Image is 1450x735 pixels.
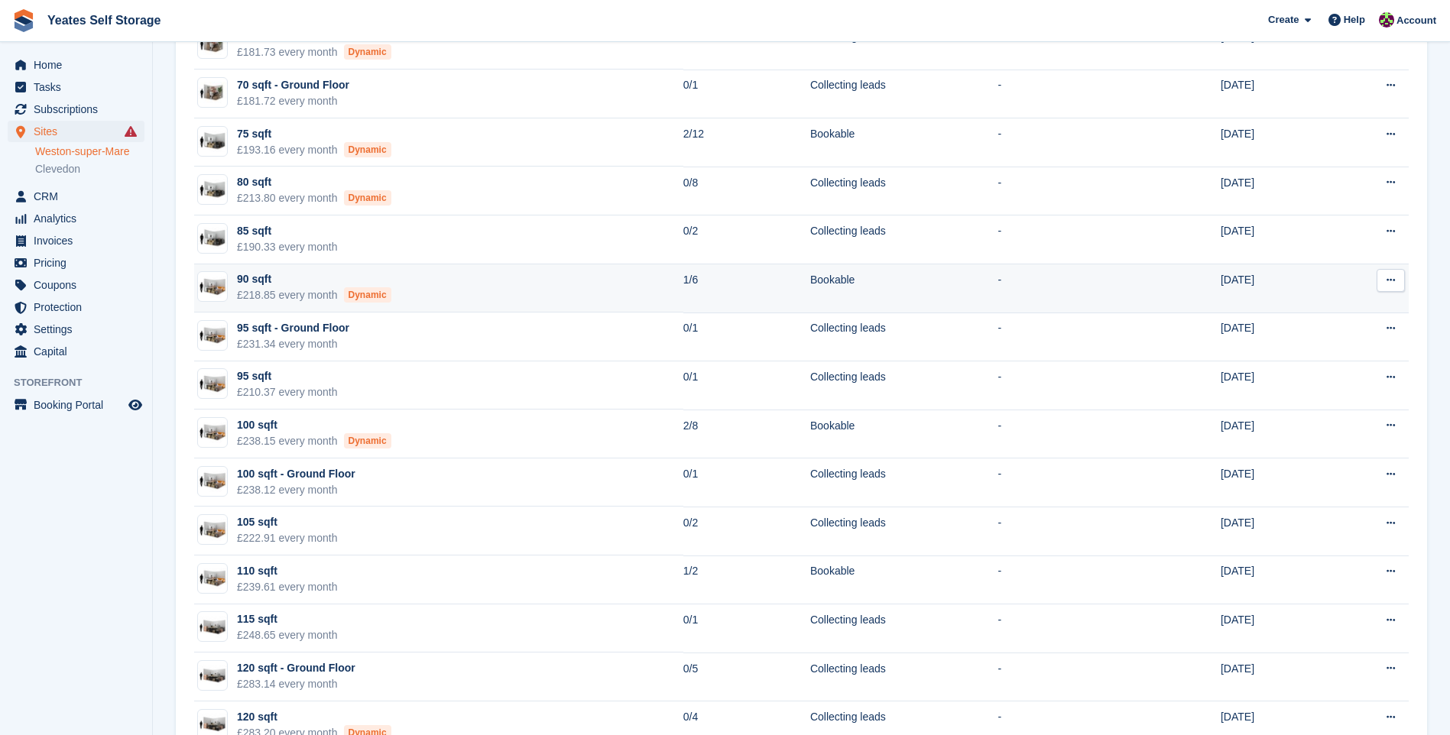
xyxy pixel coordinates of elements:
td: [DATE] [1221,652,1329,701]
td: [DATE] [1221,507,1329,555]
div: £238.15 every month [237,433,391,449]
div: 105 sqft [237,514,338,530]
img: 100-sqft-unit.jpg [198,373,227,395]
a: menu [8,394,144,416]
td: - [998,264,1139,313]
img: 64-sqft-unit.jpg [198,33,227,55]
img: 125-sqft-unit.jpg [198,665,227,687]
span: Capital [34,341,125,362]
span: Booking Portal [34,394,125,416]
div: Dynamic [344,287,391,303]
a: menu [8,121,144,142]
img: 100-sqft-unit.jpg [198,422,227,444]
img: stora-icon-8386f47178a22dfd0bd8f6a31ec36ba5ce8667c1dd55bd0f319d3a0aa187defe.svg [12,9,35,32]
td: - [998,21,1139,70]
td: Collecting leads [810,312,998,361]
div: 120 sqft - Ground Floor [237,660,355,676]
a: Weston-super-Mare [35,144,144,159]
img: 125-sqft-unit.jpg [198,616,227,638]
td: 0/1 [683,70,810,118]
td: 0/1 [683,458,810,507]
span: Invoices [34,230,125,251]
a: menu [8,230,144,251]
a: Yeates Self Storage [41,8,167,33]
div: 90 sqft [237,271,391,287]
div: £181.72 every month [237,93,349,109]
td: Collecting leads [810,361,998,410]
div: Dynamic [344,433,391,448]
td: Collecting leads [810,21,998,70]
td: [DATE] [1221,264,1329,313]
td: - [998,167,1139,215]
span: Home [34,54,125,76]
span: Subscriptions [34,99,125,120]
div: 75 sqft [237,126,391,142]
a: menu [8,341,144,362]
div: 95 sqft [237,368,338,384]
a: menu [8,54,144,76]
td: [DATE] [1221,312,1329,361]
td: [DATE] [1221,458,1329,507]
img: 125-sqft-unit.jpg [198,713,227,735]
td: Collecting leads [810,652,998,701]
a: Clevedon [35,162,144,176]
div: £239.61 every month [237,579,338,595]
td: - [998,312,1139,361]
div: 100 sqft - Ground Floor [237,466,355,482]
td: Bookable [810,118,998,167]
div: 95 sqft - Ground Floor [237,320,349,336]
img: 75-sqft-unit.jpg [198,179,227,201]
div: £238.12 every month [237,482,355,498]
td: [DATE] [1221,118,1329,167]
a: menu [8,319,144,340]
td: [DATE] [1221,70,1329,118]
td: [DATE] [1221,21,1329,70]
td: [DATE] [1221,215,1329,264]
div: Dynamic [344,44,391,60]
div: £181.73 every month [237,44,391,60]
span: Create [1268,12,1299,28]
td: - [998,458,1139,507]
img: 100-sqft-unit.jpg [198,568,227,590]
a: Preview store [126,396,144,414]
td: [DATE] [1221,604,1329,653]
td: - [998,410,1139,458]
span: Tasks [34,76,125,98]
td: - [998,507,1139,555]
div: 85 sqft [237,223,338,239]
a: menu [8,186,144,207]
td: 0/9 [683,21,810,70]
div: 110 sqft [237,563,338,579]
span: CRM [34,186,125,207]
td: 0/2 [683,215,810,264]
td: 1/6 [683,264,810,313]
td: Bookable [810,410,998,458]
td: [DATE] [1221,410,1329,458]
td: - [998,361,1139,410]
td: - [998,70,1139,118]
td: 0/8 [683,167,810,215]
img: 75-sqft-unit.jpg [198,227,227,249]
div: £248.65 every month [237,627,338,643]
img: 100-sqft-unit.jpg [198,519,227,541]
a: menu [8,76,144,98]
div: £283.14 every month [237,676,355,692]
span: Pricing [34,252,125,274]
i: Smart entry sync failures have occurred [125,125,137,138]
td: - [998,118,1139,167]
a: menu [8,274,144,296]
img: 100-sqft-unit.jpg [198,276,227,298]
td: 0/1 [683,361,810,410]
td: [DATE] [1221,361,1329,410]
td: - [998,604,1139,653]
a: menu [8,208,144,229]
td: 2/12 [683,118,810,167]
td: [DATE] [1221,555,1329,604]
td: 0/2 [683,507,810,555]
div: 80 sqft [237,174,391,190]
div: £218.85 every month [237,287,391,303]
td: Collecting leads [810,215,998,264]
div: £210.37 every month [237,384,338,400]
div: £231.34 every month [237,336,349,352]
td: Collecting leads [810,70,998,118]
